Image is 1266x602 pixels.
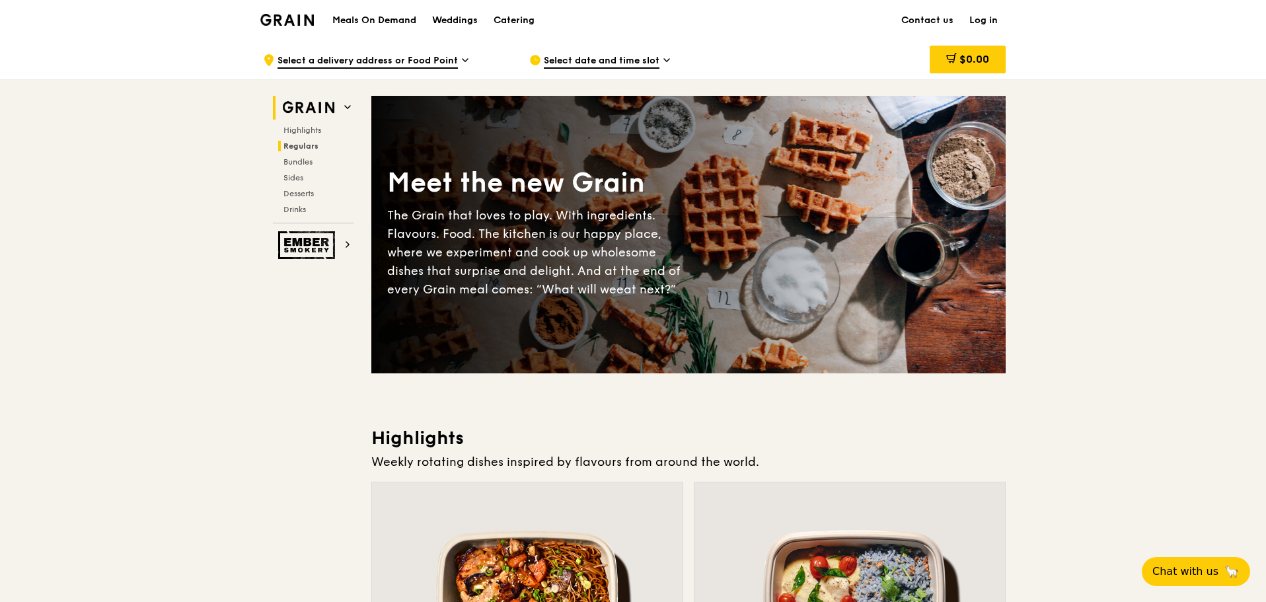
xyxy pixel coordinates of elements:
div: Weekly rotating dishes inspired by flavours from around the world. [371,453,1006,471]
div: Weddings [432,1,478,40]
span: 🦙 [1224,564,1240,580]
span: Select date and time slot [544,54,659,69]
a: Contact us [893,1,961,40]
div: Meet the new Grain [387,165,689,201]
button: Chat with us🦙 [1142,557,1250,586]
img: Grain web logo [278,96,339,120]
h1: Meals On Demand [332,14,416,27]
a: Catering [486,1,542,40]
span: Drinks [283,205,306,214]
span: Regulars [283,141,318,151]
span: Bundles [283,157,313,167]
span: eat next?” [616,282,676,297]
span: Desserts [283,189,314,198]
span: Sides [283,173,303,182]
span: Highlights [283,126,321,135]
img: Grain [260,14,314,26]
h3: Highlights [371,426,1006,450]
span: $0.00 [959,53,989,65]
a: Weddings [424,1,486,40]
div: The Grain that loves to play. With ingredients. Flavours. Food. The kitchen is our happy place, w... [387,206,689,299]
span: Chat with us [1152,564,1218,580]
img: Ember Smokery web logo [278,231,339,259]
div: Catering [494,1,535,40]
a: Log in [961,1,1006,40]
span: Select a delivery address or Food Point [278,54,458,69]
